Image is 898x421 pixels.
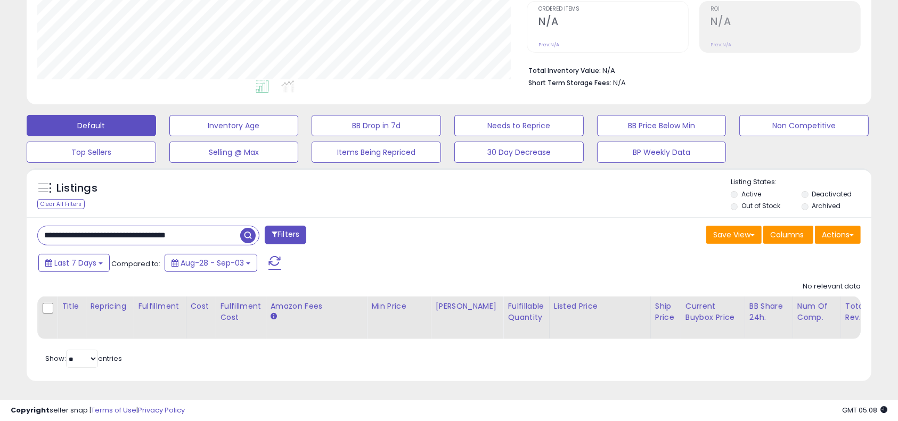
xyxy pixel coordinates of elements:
div: Cost [191,301,211,312]
b: Total Inventory Value: [528,66,601,75]
div: [PERSON_NAME] [435,301,499,312]
span: Columns [770,229,804,240]
button: Selling @ Max [169,142,299,163]
p: Listing States: [731,177,871,187]
button: Inventory Age [169,115,299,136]
div: Repricing [90,301,129,312]
span: Last 7 Days [54,258,96,268]
div: Title [62,301,81,312]
button: Top Sellers [27,142,156,163]
span: N/A [613,78,626,88]
div: Amazon Fees [270,301,362,312]
a: Privacy Policy [138,405,185,415]
button: 30 Day Decrease [454,142,584,163]
h2: N/A [538,15,688,30]
button: Non Competitive [739,115,869,136]
small: Prev: N/A [711,42,732,48]
span: Compared to: [111,259,160,269]
div: No relevant data [803,282,861,292]
h2: N/A [711,15,860,30]
button: BB Drop in 7d [312,115,441,136]
div: Fulfillable Quantity [508,301,544,323]
small: Prev: N/A [538,42,559,48]
div: Fulfillment [138,301,181,312]
button: Aug-28 - Sep-03 [165,254,257,272]
div: Min Price [371,301,426,312]
li: N/A [528,63,853,76]
button: Filters [265,226,306,244]
button: Needs to Reprice [454,115,584,136]
div: Num of Comp. [797,301,836,323]
span: Ordered Items [538,6,688,12]
label: Archived [812,201,840,210]
button: BB Price Below Min [597,115,726,136]
label: Deactivated [812,189,852,199]
button: Save View [706,226,762,244]
div: Total Rev. [845,301,884,323]
div: BB Share 24h. [749,301,788,323]
div: Listed Price [554,301,646,312]
div: Fulfillment Cost [220,301,261,323]
button: Columns [763,226,813,244]
span: ROI [711,6,860,12]
div: Clear All Filters [37,199,85,209]
span: Show: entries [45,353,122,364]
span: 2025-09-11 05:08 GMT [842,405,887,415]
button: BP Weekly Data [597,142,726,163]
small: Amazon Fees. [270,312,276,321]
div: Ship Price [655,301,676,323]
h5: Listings [56,181,97,196]
button: Items Being Repriced [312,142,441,163]
span: Aug-28 - Sep-03 [181,258,244,268]
a: Terms of Use [91,405,136,415]
div: seller snap | | [11,406,185,416]
label: Out of Stock [741,201,780,210]
label: Active [741,189,761,199]
button: Default [27,115,156,136]
strong: Copyright [11,405,50,415]
b: Short Term Storage Fees: [528,78,611,87]
button: Last 7 Days [38,254,110,272]
button: Actions [815,226,861,244]
div: Current Buybox Price [685,301,740,323]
